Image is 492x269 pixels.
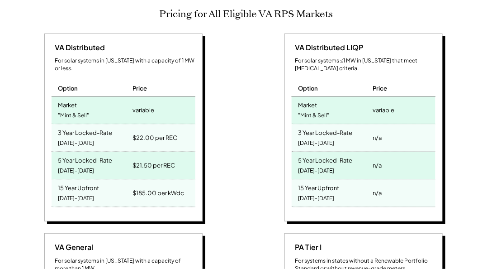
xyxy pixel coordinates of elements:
div: [DATE]-[DATE] [58,165,95,178]
div: [DATE]-[DATE] [298,138,335,150]
h2: Pricing for All Eligible VA RPS Markets [159,8,333,20]
div: VA Distributed LIQP [292,43,364,53]
div: [DATE]-[DATE] [58,138,95,150]
div: Option [58,85,78,93]
div: Price [132,85,147,93]
div: [DATE]-[DATE] [58,193,95,205]
div: n/a [373,132,382,144]
div: 15 Year Upfront [298,182,340,192]
div: "Mint & Sell" [298,110,330,122]
div: For solar systems in [US_STATE] with a capacity of 1 MW or less. [55,58,195,73]
div: "Mint & Sell" [58,110,90,122]
div: 5 Year Locked-Rate [298,154,353,165]
div: For solar systems ≤1 MW in [US_STATE] that meet [MEDICAL_DATA] criteria. [295,58,435,73]
div: Option [298,85,318,93]
div: 15 Year Upfront [58,182,99,192]
div: $185.00 per kWdc [132,187,184,200]
div: [DATE]-[DATE] [298,165,335,178]
div: VA General [52,243,94,253]
div: Price [373,85,387,93]
div: 3 Year Locked-Rate [58,127,113,137]
div: 3 Year Locked-Rate [298,127,353,137]
div: $22.00 per REC [132,132,177,144]
div: Market [298,99,317,110]
div: n/a [373,159,382,172]
div: $21.50 per REC [132,159,175,172]
div: VA Distributed [52,43,105,53]
div: variable [132,104,154,117]
div: n/a [373,187,382,200]
div: 5 Year Locked-Rate [58,154,113,165]
div: PA Tier I [292,243,322,253]
div: Market [58,99,77,110]
div: variable [373,104,394,117]
div: [DATE]-[DATE] [298,193,335,205]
